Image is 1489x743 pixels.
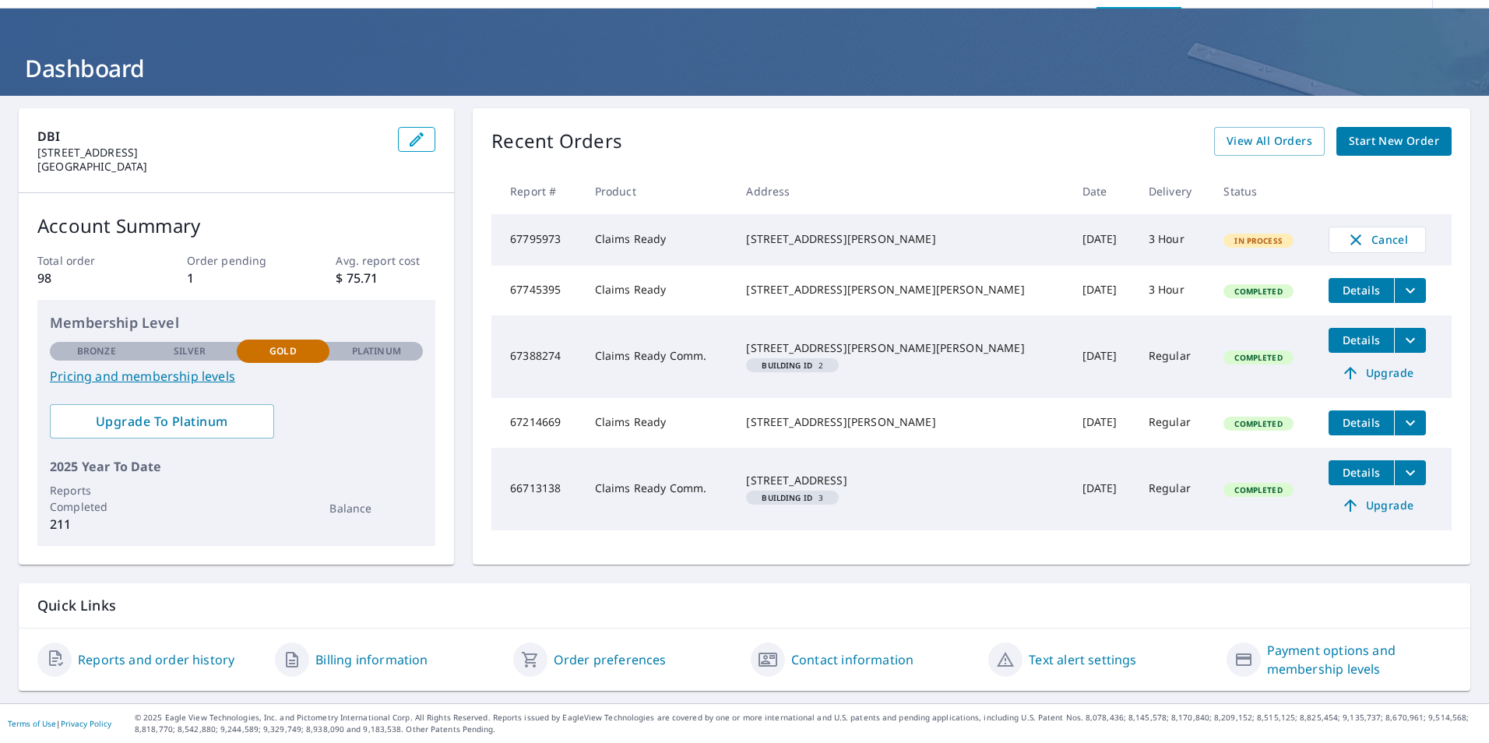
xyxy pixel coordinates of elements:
[554,650,667,669] a: Order preferences
[1338,283,1385,298] span: Details
[583,398,734,448] td: Claims Ready
[583,266,734,315] td: Claims Ready
[1338,364,1417,382] span: Upgrade
[1029,650,1136,669] a: Text alert settings
[50,482,143,515] p: Reports Completed
[1338,333,1385,347] span: Details
[1070,398,1136,448] td: [DATE]
[491,315,583,398] td: 67388274
[50,367,423,386] a: Pricing and membership levels
[1070,266,1136,315] td: [DATE]
[135,712,1481,735] p: © 2025 Eagle View Technologies, Inc. and Pictometry International Corp. All Rights Reserved. Repo...
[1329,328,1394,353] button: detailsBtn-67388274
[62,413,262,430] span: Upgrade To Platinum
[491,168,583,214] th: Report #
[1070,214,1136,266] td: [DATE]
[1329,227,1426,253] button: Cancel
[61,718,111,729] a: Privacy Policy
[734,168,1069,214] th: Address
[1394,278,1426,303] button: filesDropdownBtn-67745395
[1214,127,1325,156] a: View All Orders
[1329,460,1394,485] button: detailsBtn-66713138
[1394,460,1426,485] button: filesDropdownBtn-66713138
[19,52,1470,84] h1: Dashboard
[746,282,1057,298] div: [STREET_ADDRESS][PERSON_NAME][PERSON_NAME]
[1338,465,1385,480] span: Details
[1345,231,1410,249] span: Cancel
[583,168,734,214] th: Product
[1329,278,1394,303] button: detailsBtn-67745395
[50,457,423,476] p: 2025 Year To Date
[1329,493,1426,518] a: Upgrade
[1211,168,1316,214] th: Status
[1070,315,1136,398] td: [DATE]
[174,344,206,358] p: Silver
[1070,168,1136,214] th: Date
[752,361,833,369] span: 2
[746,340,1057,356] div: [STREET_ADDRESS][PERSON_NAME][PERSON_NAME]
[187,269,287,287] p: 1
[336,252,435,269] p: Avg. report cost
[1225,484,1291,495] span: Completed
[37,127,385,146] p: DBI
[269,344,296,358] p: Gold
[315,650,428,669] a: Billing information
[1225,418,1291,429] span: Completed
[491,448,583,530] td: 66713138
[1329,361,1426,386] a: Upgrade
[1136,398,1212,448] td: Regular
[187,252,287,269] p: Order pending
[1136,315,1212,398] td: Regular
[1136,168,1212,214] th: Delivery
[37,596,1452,615] p: Quick Links
[1329,410,1394,435] button: detailsBtn-67214669
[583,214,734,266] td: Claims Ready
[37,212,435,240] p: Account Summary
[1136,266,1212,315] td: 3 Hour
[791,650,913,669] a: Contact information
[491,266,583,315] td: 67745395
[1225,352,1291,363] span: Completed
[78,650,234,669] a: Reports and order history
[37,252,137,269] p: Total order
[352,344,401,358] p: Platinum
[746,414,1057,430] div: [STREET_ADDRESS][PERSON_NAME]
[1225,286,1291,297] span: Completed
[50,404,274,438] a: Upgrade To Platinum
[1136,214,1212,266] td: 3 Hour
[1227,132,1312,151] span: View All Orders
[762,361,812,369] em: Building ID
[1225,235,1292,246] span: In Process
[762,494,812,502] em: Building ID
[37,146,385,160] p: [STREET_ADDRESS]
[491,214,583,266] td: 67795973
[37,269,137,287] p: 98
[329,500,423,516] p: Balance
[8,719,111,728] p: |
[1267,641,1452,678] a: Payment options and membership levels
[77,344,116,358] p: Bronze
[336,269,435,287] p: $ 75.71
[8,718,56,729] a: Terms of Use
[1070,448,1136,530] td: [DATE]
[752,494,833,502] span: 3
[491,127,622,156] p: Recent Orders
[746,231,1057,247] div: [STREET_ADDRESS][PERSON_NAME]
[583,315,734,398] td: Claims Ready Comm.
[1394,328,1426,353] button: filesDropdownBtn-67388274
[491,398,583,448] td: 67214669
[1338,415,1385,430] span: Details
[1394,410,1426,435] button: filesDropdownBtn-67214669
[50,312,423,333] p: Membership Level
[1136,448,1212,530] td: Regular
[1349,132,1439,151] span: Start New Order
[746,473,1057,488] div: [STREET_ADDRESS]
[50,515,143,533] p: 211
[1338,496,1417,515] span: Upgrade
[1336,127,1452,156] a: Start New Order
[37,160,385,174] p: [GEOGRAPHIC_DATA]
[583,448,734,530] td: Claims Ready Comm.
